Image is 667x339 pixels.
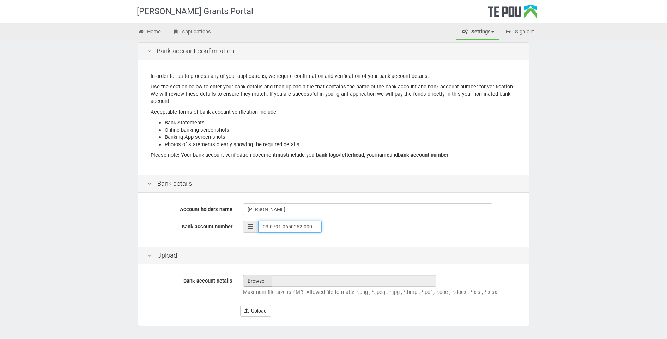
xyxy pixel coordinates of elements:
[456,25,499,40] a: Settings
[165,119,517,127] li: Bank Statements
[133,25,166,40] a: Home
[151,73,517,80] p: In order for us to process any of your applications, we require confirmation and verification of ...
[151,109,517,116] p: Acceptable forms of bank account verification include:
[488,5,537,23] div: Te Pou Logo
[165,134,517,141] li: Banking App screen shots
[376,152,389,158] b: name
[183,278,232,284] span: Bank account details
[138,175,529,193] div: Bank details
[138,247,529,265] div: Upload
[151,152,517,159] p: Please note: Your bank account verification document include your , your and .
[167,25,216,40] a: Applications
[276,152,288,158] b: must
[240,305,271,317] button: Upload
[180,206,232,212] span: Account holders name
[151,83,517,105] p: Use the section below to enter your bank details and then upload a file that contains the name of...
[243,275,272,287] span: Browse…
[316,152,364,158] b: bank logo/letterhead
[165,127,517,134] li: Online banking screenshots
[243,289,520,296] p: Maximum file size is 4MB. Allowed file formats: *.png , *.jpeg , *.jpg , *.bmp , *.pdf , *.doc , ...
[398,152,448,158] b: bank account number
[182,223,232,230] span: Bank account number
[138,43,529,60] div: Bank account confirmation
[165,141,517,148] li: Photos of statements clearly showing the required details
[500,25,539,40] a: Sign out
